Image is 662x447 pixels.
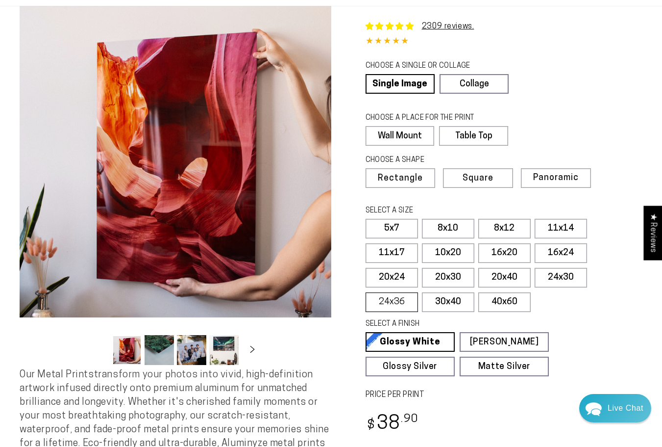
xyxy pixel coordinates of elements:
div: Click to open Judge.me floating reviews tab [643,206,662,260]
label: 16x24 [535,243,587,263]
a: Single Image [366,74,435,94]
label: 10x20 [422,243,474,263]
span: Square [463,174,493,183]
label: 30x40 [422,292,474,312]
span: $ [367,419,375,432]
label: 24x36 [366,292,418,312]
legend: CHOOSE A SHAPE [366,155,501,166]
a: Glossy White [366,332,455,352]
a: Matte Silver [460,357,549,376]
button: Load image 4 in gallery view [209,335,239,365]
button: Load image 2 in gallery view [145,335,174,365]
label: 20x40 [478,268,531,288]
button: Load image 1 in gallery view [112,335,142,365]
button: Load image 3 in gallery view [177,335,206,365]
legend: SELECT A SIZE [366,206,528,216]
label: PRICE PER PRINT [366,390,643,401]
label: 20x30 [422,268,474,288]
label: 8x10 [422,219,474,238]
span: Rectangle [378,174,423,183]
a: 2309 reviews. [422,23,474,30]
label: 24x30 [535,268,587,288]
a: Glossy Silver [366,357,455,376]
span: Panoramic [533,173,579,183]
bdi: 38 [366,415,419,434]
a: [PERSON_NAME] [460,332,549,352]
label: 5x7 [366,219,418,238]
label: 16x20 [478,243,531,263]
label: 40x60 [478,292,531,312]
div: 4.85 out of 5.0 stars [366,35,643,49]
label: 11x14 [535,219,587,238]
sup: .90 [401,414,418,425]
label: Table Top [439,126,508,146]
a: Collage [440,74,509,94]
legend: SELECT A FINISH [366,319,528,330]
div: Chat widget toggle [579,394,651,422]
button: Slide left [88,340,109,361]
label: 8x12 [478,219,531,238]
legend: CHOOSE A PLACE FOR THE PRINT [366,113,499,124]
legend: CHOOSE A SINGLE OR COLLAGE [366,61,500,72]
div: Contact Us Directly [608,394,643,422]
media-gallery: Gallery Viewer [20,6,331,368]
label: Wall Mount [366,126,435,146]
button: Slide right [242,340,263,361]
label: 11x17 [366,243,418,263]
label: 20x24 [366,268,418,288]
